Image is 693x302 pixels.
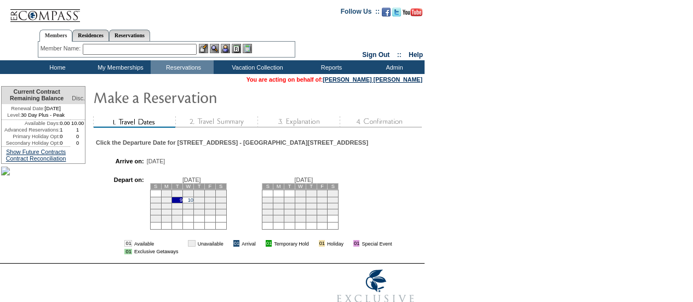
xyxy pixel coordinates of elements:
[295,203,306,209] td: 15
[382,8,391,16] img: Become our fan on Facebook
[295,176,313,183] span: [DATE]
[198,240,224,247] td: Unavailable
[204,190,215,197] td: 5
[327,240,343,247] td: Holiday
[215,190,226,197] td: 6
[214,60,299,74] td: Vacation Collection
[295,197,306,203] td: 8
[25,60,88,74] td: Home
[161,197,172,203] td: 8
[2,104,70,112] td: [DATE]
[194,209,205,215] td: 25
[124,249,131,254] td: 01
[2,133,60,140] td: Primary Holiday Opt:
[2,112,70,120] td: 30 Day Plus - Peak
[328,183,339,189] td: S
[60,127,70,133] td: 1
[262,203,273,209] td: 12
[60,120,70,127] td: 0.00
[199,44,208,53] img: b_edit.gif
[232,44,241,53] img: Reservations
[284,197,295,203] td: 7
[221,44,230,53] img: Impersonate
[124,240,131,247] td: 01
[346,241,351,246] img: i.gif
[41,44,83,53] div: Member Name:
[243,44,252,53] img: b_calculator.gif
[299,60,362,74] td: Reports
[172,183,183,189] td: T
[72,30,109,41] a: Residences
[7,112,21,118] span: Level:
[93,116,175,128] img: step1_state2.gif
[328,209,339,215] td: 25
[284,215,295,222] td: 28
[247,76,422,83] span: You are acting on behalf of:
[266,240,272,247] td: 01
[215,197,226,203] td: 13
[70,140,85,146] td: 0
[306,190,317,197] td: 2
[1,167,10,175] img: sailboat_sidebar.jpg
[392,11,401,18] a: Follow us on Twitter
[284,203,295,209] td: 14
[362,240,392,247] td: Special Event
[2,140,60,146] td: Secondary Holiday Opt:
[328,203,339,209] td: 18
[284,209,295,215] td: 21
[204,203,215,209] td: 19
[204,209,215,215] td: 26
[150,183,161,189] td: S
[150,203,161,209] td: 14
[295,215,306,222] td: 29
[70,127,85,133] td: 1
[215,203,226,209] td: 20
[60,133,70,140] td: 0
[72,95,85,101] span: Disc.
[194,197,205,203] td: 11
[306,215,317,222] td: 30
[295,209,306,215] td: 22
[210,44,219,53] img: View
[70,133,85,140] td: 0
[93,86,312,108] img: Make Reservation
[257,116,340,128] img: step3_state1.gif
[2,87,70,104] td: Current Contract Remaining Balance
[150,197,161,203] td: 7
[328,190,339,197] td: 4
[161,203,172,209] td: 15
[258,241,264,246] img: i.gif
[262,183,273,189] td: S
[183,190,194,197] td: 3
[2,127,60,133] td: Advanced Reservations:
[233,240,239,247] td: 01
[311,241,317,246] img: i.gif
[403,11,422,18] a: Subscribe to our YouTube Channel
[317,209,328,215] td: 24
[109,30,150,41] a: Reservations
[226,241,231,246] img: i.gif
[409,51,423,59] a: Help
[161,215,172,222] td: 29
[2,120,60,127] td: Available Days:
[317,215,328,222] td: 31
[284,183,295,189] td: T
[382,11,391,18] a: Become our fan on Facebook
[295,190,306,197] td: 1
[194,190,205,197] td: 4
[161,183,172,189] td: M
[317,197,328,203] td: 10
[147,158,165,164] span: [DATE]
[274,240,309,247] td: Temporary Hold
[194,183,205,189] td: T
[306,203,317,209] td: 16
[273,203,284,209] td: 13
[183,183,194,189] td: W
[172,190,183,197] td: 2
[273,183,284,189] td: M
[362,60,425,74] td: Admin
[161,209,172,215] td: 22
[183,203,194,209] td: 17
[215,183,226,189] td: S
[262,209,273,215] td: 19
